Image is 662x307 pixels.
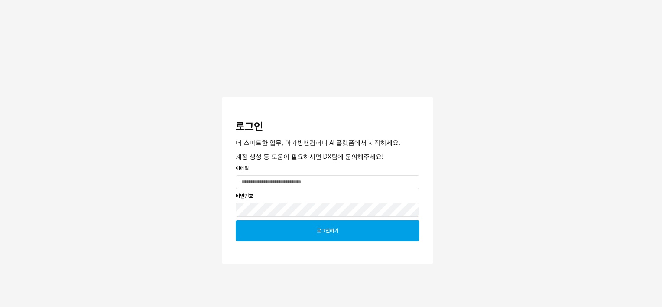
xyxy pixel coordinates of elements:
[236,152,419,161] p: 계정 생성 등 도움이 필요하시면 DX팀에 문의해주세요!
[236,220,419,241] button: 로그인하기
[236,164,419,172] p: 이메일
[236,138,419,147] p: 더 스마트한 업무, 아가방앤컴퍼니 AI 플랫폼에서 시작하세요.
[317,227,338,234] p: 로그인하기
[236,121,419,133] h3: 로그인
[236,192,419,200] p: 비밀번호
